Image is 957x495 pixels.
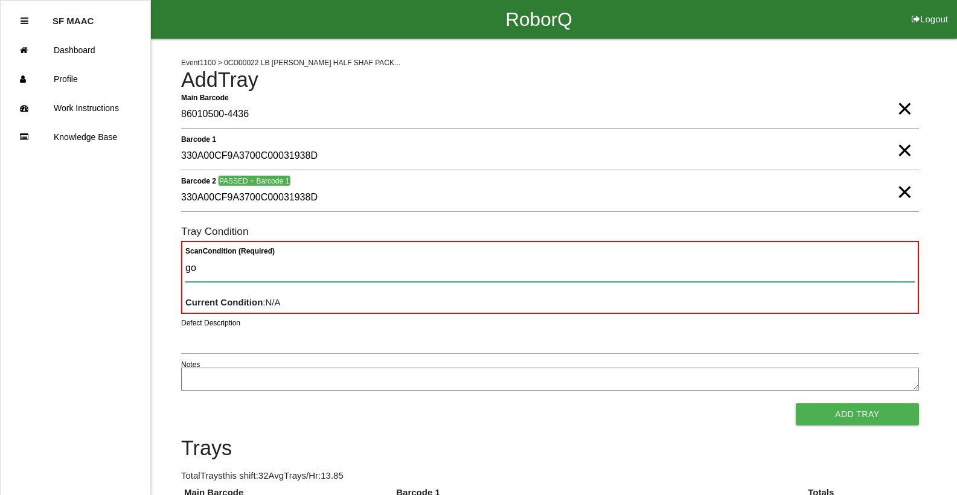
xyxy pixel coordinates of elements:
span: Event 1100 > 0CD00022 LB [PERSON_NAME] HALF SHAF PACK... [181,59,400,67]
label: Defect Description [181,318,240,328]
span: PASSED = Barcode 1 [218,176,290,186]
span: : N/A [185,297,281,307]
span: Clear Input [897,126,912,150]
a: Work Instructions [1,94,150,123]
h4: Add Tray [181,69,919,92]
b: Barcode 1 [181,135,216,143]
span: Clear Input [897,85,912,109]
a: Knowledge Base [1,123,150,152]
div: Close [21,7,28,36]
b: Main Barcode [181,93,229,101]
a: Profile [1,65,150,94]
span: Clear Input [897,168,912,192]
button: Add Tray [796,403,919,425]
h4: Trays [181,437,919,460]
input: Required [181,101,919,129]
label: Notes [181,359,200,370]
b: Barcode 2 [181,176,216,185]
a: Dashboard [1,36,150,65]
h6: Tray Condition [181,226,919,237]
p: SF MAAC [53,7,94,26]
b: Scan Condition (Required) [185,247,275,255]
b: Current Condition [185,297,263,307]
p: Total Trays this shift: 32 Avg Trays /Hr: 13.85 [181,469,919,483]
